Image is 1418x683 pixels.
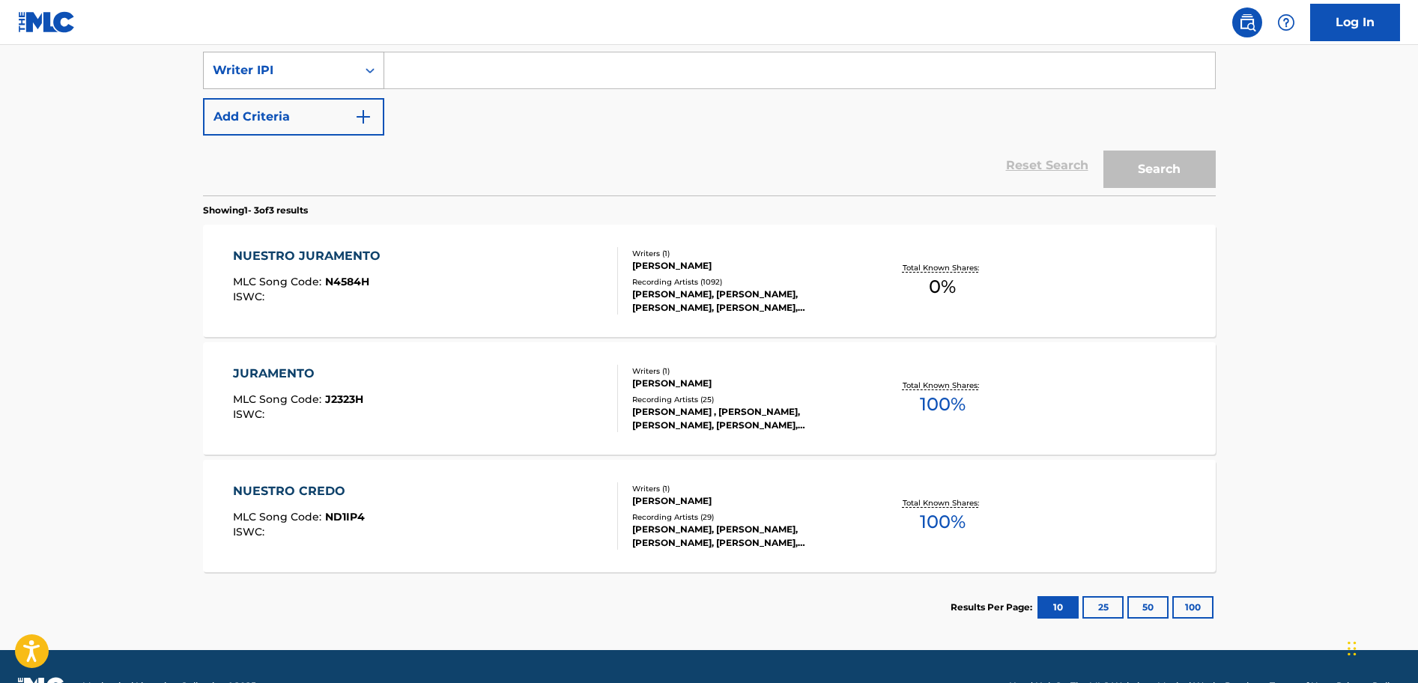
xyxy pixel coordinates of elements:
button: 25 [1082,596,1124,619]
div: [PERSON_NAME], [PERSON_NAME], [PERSON_NAME], [PERSON_NAME], [PERSON_NAME] [632,288,858,315]
span: 100 % [920,509,966,535]
span: MLC Song Code : [233,510,325,523]
span: N4584H [325,275,369,288]
div: Writers ( 1 ) [632,483,858,494]
div: Recording Artists ( 29 ) [632,512,858,523]
span: J2323H [325,392,363,406]
span: ISWC : [233,290,268,303]
div: Recording Artists ( 1092 ) [632,276,858,288]
p: Total Known Shares: [903,380,983,391]
img: help [1277,13,1295,31]
span: MLC Song Code : [233,275,325,288]
button: 50 [1127,596,1169,619]
img: MLC Logo [18,11,76,33]
a: NUESTRO CREDOMLC Song Code:ND1IP4ISWC:Writers (1)[PERSON_NAME]Recording Artists (29)[PERSON_NAME]... [203,460,1216,572]
div: Drag [1348,626,1357,671]
button: 100 [1172,596,1214,619]
span: ND1IP4 [325,510,365,523]
div: NUESTRO CREDO [233,482,365,500]
span: ISWC : [233,525,268,538]
div: Writer IPI [213,61,348,79]
iframe: Chat Widget [1343,611,1418,683]
p: Showing 1 - 3 of 3 results [203,204,308,217]
a: Public Search [1232,7,1262,37]
button: 10 [1037,596,1079,619]
a: JURAMENTOMLC Song Code:J2323HISWC:Writers (1)[PERSON_NAME]Recording Artists (25)[PERSON_NAME] , [... [203,342,1216,455]
span: ISWC : [233,407,268,421]
a: Log In [1310,4,1400,41]
div: Recording Artists ( 25 ) [632,394,858,405]
button: Add Criteria [203,98,384,136]
div: NUESTRO JURAMENTO [233,247,388,265]
p: Results Per Page: [951,601,1036,614]
div: [PERSON_NAME] , [PERSON_NAME], [PERSON_NAME], [PERSON_NAME], [PERSON_NAME], [PERSON_NAME], [PERSO... [632,405,858,432]
div: Help [1271,7,1301,37]
div: Writers ( 1 ) [632,248,858,259]
div: [PERSON_NAME] [632,259,858,273]
p: Total Known Shares: [903,497,983,509]
p: Total Known Shares: [903,262,983,273]
a: NUESTRO JURAMENTOMLC Song Code:N4584HISWC:Writers (1)[PERSON_NAME]Recording Artists (1092)[PERSON... [203,225,1216,337]
div: [PERSON_NAME] [632,494,858,508]
div: [PERSON_NAME], [PERSON_NAME], [PERSON_NAME], [PERSON_NAME], [PERSON_NAME] [632,523,858,550]
div: JURAMENTO [233,365,363,383]
form: Search Form [203,52,1216,195]
span: MLC Song Code : [233,392,325,406]
span: 0 % [929,273,956,300]
span: 100 % [920,391,966,418]
img: search [1238,13,1256,31]
div: Writers ( 1 ) [632,365,858,377]
div: [PERSON_NAME] [632,377,858,390]
img: 9d2ae6d4665cec9f34b9.svg [354,108,372,126]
